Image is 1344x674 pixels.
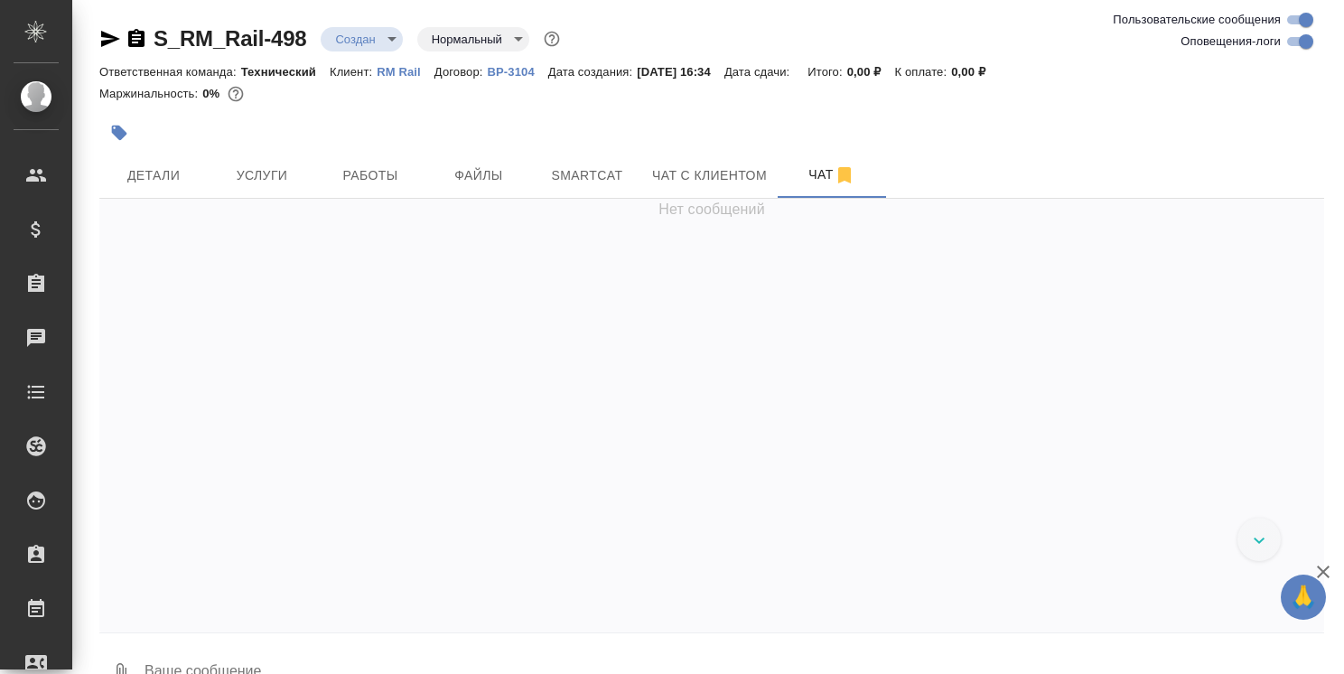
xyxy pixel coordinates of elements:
[1288,578,1319,616] span: 🙏
[224,82,247,106] button: 0.00 RUB;
[434,65,488,79] p: Договор:
[99,113,139,153] button: Добавить тэг
[154,26,306,51] a: S_RM_Rail-498
[807,65,846,79] p: Итого:
[99,87,202,100] p: Маржинальность:
[1181,33,1281,51] span: Оповещения-логи
[540,27,564,51] button: Доп статусы указывают на важность/срочность заказа
[327,164,414,187] span: Работы
[417,27,529,51] div: Создан
[110,164,197,187] span: Детали
[488,65,548,79] p: ВР-3104
[377,65,434,79] p: RM Rail
[330,32,380,47] button: Создан
[426,32,508,47] button: Нормальный
[658,199,765,220] span: Нет сообщений
[847,65,895,79] p: 0,00 ₽
[488,63,548,79] a: ВР-3104
[330,65,377,79] p: Клиент:
[435,164,522,187] span: Файлы
[321,27,402,51] div: Создан
[1113,11,1281,29] span: Пользовательские сообщения
[652,164,767,187] span: Чат с клиентом
[637,65,724,79] p: [DATE] 16:34
[724,65,794,79] p: Дата сдачи:
[99,28,121,50] button: Скопировать ссылку для ЯМессенджера
[834,164,855,186] svg: Отписаться
[377,63,434,79] a: RM Rail
[126,28,147,50] button: Скопировать ссылку
[99,65,241,79] p: Ответственная команда:
[544,164,630,187] span: Smartcat
[241,65,330,79] p: Технический
[894,65,951,79] p: К оплате:
[951,65,999,79] p: 0,00 ₽
[789,164,875,186] span: Чат
[1281,575,1326,620] button: 🙏
[202,87,224,100] p: 0%
[219,164,305,187] span: Услуги
[548,65,637,79] p: Дата создания:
